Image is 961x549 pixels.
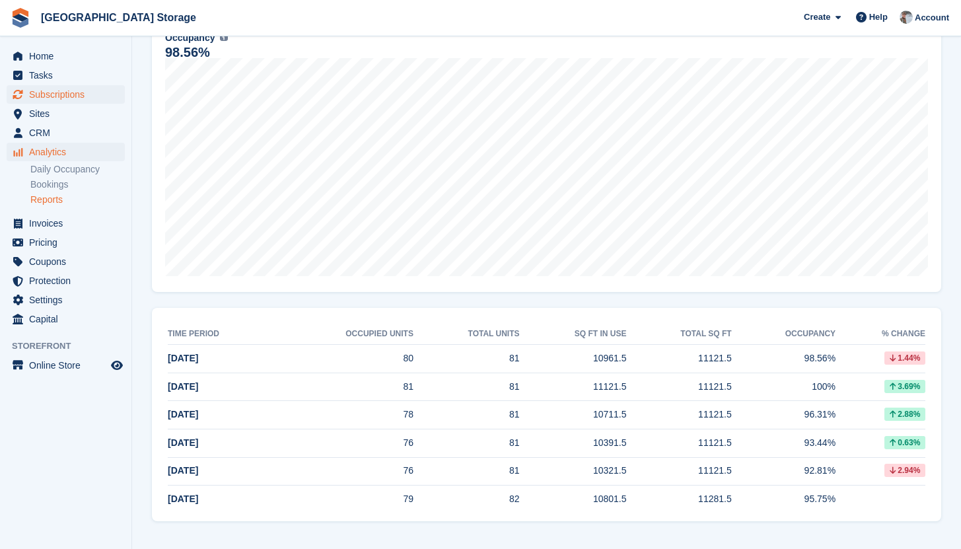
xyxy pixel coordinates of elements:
[7,214,125,233] a: menu
[168,465,198,476] span: [DATE]
[7,356,125,375] a: menu
[7,272,125,290] a: menu
[732,324,836,345] th: Occupancy
[7,66,125,85] a: menu
[29,47,108,65] span: Home
[627,345,732,373] td: 11121.5
[29,291,108,309] span: Settings
[274,457,413,486] td: 76
[29,214,108,233] span: Invoices
[29,272,108,290] span: Protection
[7,47,125,65] a: menu
[274,486,413,513] td: 79
[29,143,108,161] span: Analytics
[168,381,198,392] span: [DATE]
[884,408,925,421] div: 2.88%
[627,486,732,513] td: 11281.5
[413,457,520,486] td: 81
[520,486,627,513] td: 10801.5
[869,11,888,24] span: Help
[732,373,836,401] td: 100%
[7,233,125,252] a: menu
[413,345,520,373] td: 81
[29,104,108,123] span: Sites
[732,429,836,457] td: 93.44%
[627,324,732,345] th: Total sq ft
[168,353,198,363] span: [DATE]
[836,324,925,345] th: % change
[732,486,836,513] td: 95.75%
[274,401,413,429] td: 78
[413,401,520,429] td: 81
[627,457,732,486] td: 11121.5
[168,324,274,345] th: Time period
[109,357,125,373] a: Preview store
[274,429,413,457] td: 76
[520,373,627,401] td: 11121.5
[274,345,413,373] td: 80
[29,252,108,271] span: Coupons
[732,345,836,373] td: 98.56%
[274,324,413,345] th: Occupied units
[165,47,210,58] div: 98.56%
[520,401,627,429] td: 10711.5
[29,85,108,104] span: Subscriptions
[29,233,108,252] span: Pricing
[7,310,125,328] a: menu
[36,7,201,28] a: [GEOGRAPHIC_DATA] Storage
[7,291,125,309] a: menu
[884,380,925,393] div: 3.69%
[29,356,108,375] span: Online Store
[884,464,925,477] div: 2.94%
[7,85,125,104] a: menu
[11,8,30,28] img: stora-icon-8386f47178a22dfd0bd8f6a31ec36ba5ce8667c1dd55bd0f319d3a0aa187defe.svg
[804,11,830,24] span: Create
[7,252,125,271] a: menu
[7,143,125,161] a: menu
[413,373,520,401] td: 81
[30,194,125,206] a: Reports
[12,340,131,353] span: Storefront
[732,457,836,486] td: 92.81%
[7,104,125,123] a: menu
[520,345,627,373] td: 10961.5
[7,124,125,142] a: menu
[168,437,198,448] span: [DATE]
[220,33,228,41] img: icon-info-grey-7440780725fd019a000dd9b08b2336e03edf1995a4989e88bcd33f0948082b44.svg
[884,351,925,365] div: 1.44%
[30,178,125,191] a: Bookings
[627,429,732,457] td: 11121.5
[915,11,949,24] span: Account
[900,11,913,24] img: Will Strivens
[413,486,520,513] td: 82
[168,409,198,420] span: [DATE]
[520,324,627,345] th: sq ft in use
[413,324,520,345] th: Total units
[274,373,413,401] td: 81
[732,401,836,429] td: 96.31%
[627,373,732,401] td: 11121.5
[29,124,108,142] span: CRM
[520,457,627,486] td: 10321.5
[168,494,198,504] span: [DATE]
[413,429,520,457] td: 81
[29,310,108,328] span: Capital
[165,31,215,45] span: Occupancy
[520,429,627,457] td: 10391.5
[884,436,925,449] div: 0.63%
[30,163,125,176] a: Daily Occupancy
[29,66,108,85] span: Tasks
[627,401,732,429] td: 11121.5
